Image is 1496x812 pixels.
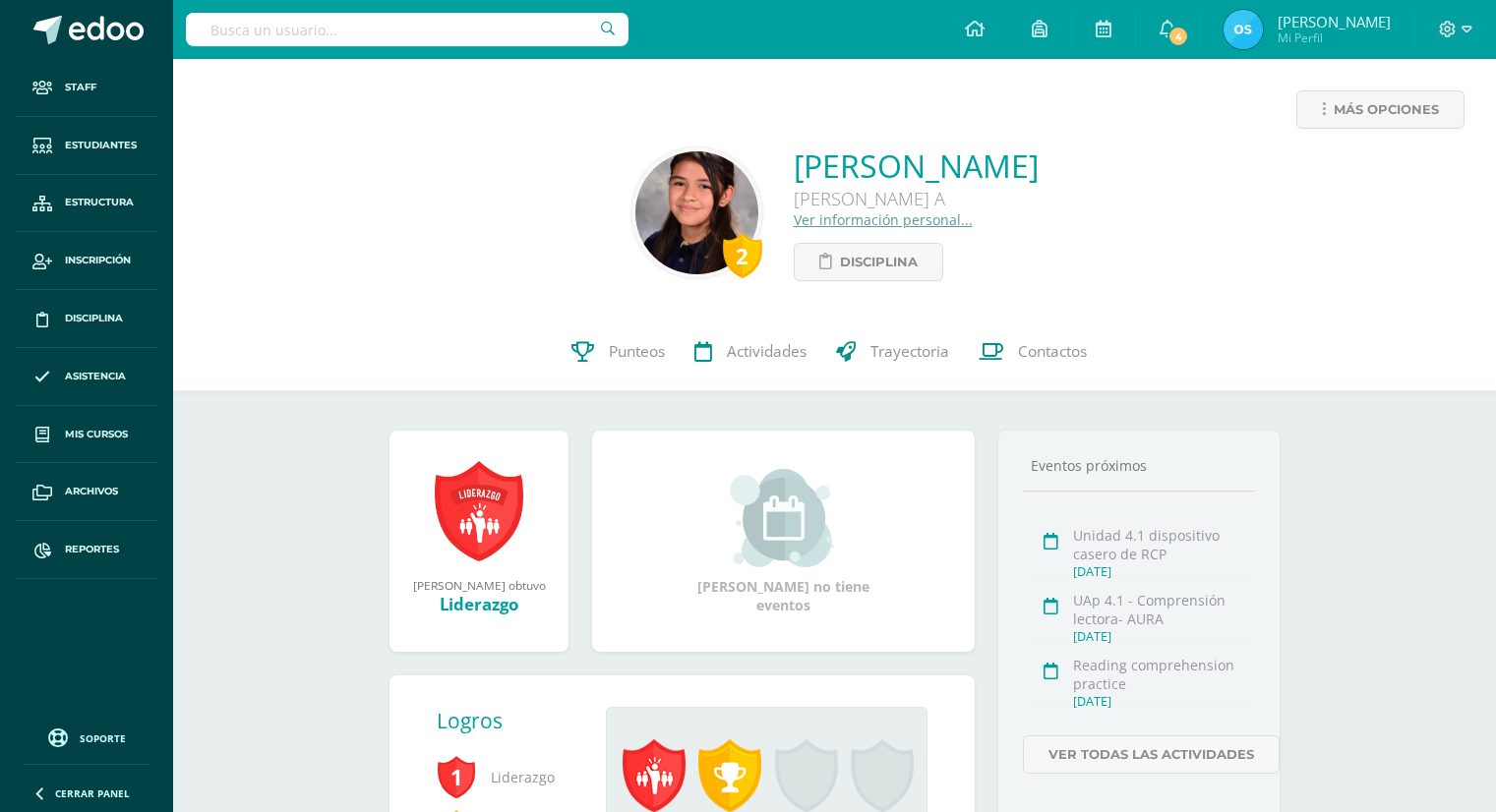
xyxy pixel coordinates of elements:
[16,463,157,521] a: Archivos
[65,253,131,268] span: Inscripción
[65,484,118,499] span: Archivos
[437,707,590,734] div: Logros
[964,313,1102,391] a: Contactos
[1278,12,1391,31] span: [PERSON_NAME]
[65,542,119,557] span: Reportes
[409,577,549,593] div: [PERSON_NAME] obtuvo
[409,593,549,615] div: Liderazgo
[840,244,918,280] span: Disciplina
[1167,26,1189,47] span: 4
[24,724,150,750] a: Soporte
[794,210,973,229] a: Ver información personal...
[794,243,943,281] a: Disciplina
[727,341,807,362] span: Actividades
[437,750,574,804] span: Liderazgo
[65,369,126,384] span: Asistencia
[1073,628,1249,645] div: [DATE]
[437,754,476,799] span: 1
[55,786,130,800] span: Cerrar panel
[186,13,628,46] input: Busca un usuario...
[794,145,1039,187] a: [PERSON_NAME]
[16,348,157,406] a: Asistencia
[16,521,157,579] a: Reportes
[65,138,137,153] span: Estudiantes
[1296,90,1465,129] a: Más opciones
[1278,29,1391,46] span: Mi Perfil
[870,341,949,362] span: Trayectoria
[1073,656,1249,693] div: Reading comprehension practice
[65,427,128,442] span: Mis cursos
[1334,91,1439,128] span: Más opciones
[16,117,157,175] a: Estudiantes
[635,151,758,274] img: 7698c299400187bbeb6911c14f5ee5f2.png
[686,469,882,614] div: [PERSON_NAME] no tiene eventos
[1023,456,1255,475] div: Eventos próximos
[16,406,157,464] a: Mis cursos
[65,80,96,95] span: Staff
[821,313,964,391] a: Trayectoria
[794,187,1039,210] div: [PERSON_NAME] A
[16,290,157,348] a: Disciplina
[680,313,821,391] a: Actividades
[1224,10,1263,49] img: 070b477f6933f8ce66674da800cc5d3f.png
[16,175,157,233] a: Estructura
[65,311,123,326] span: Disciplina
[1073,591,1249,628] div: UAp 4.1 - Comprensión lectora- AURA
[557,313,680,391] a: Punteos
[609,341,665,362] span: Punteos
[723,233,762,278] div: 2
[1023,735,1280,774] a: Ver todas las actividades
[16,59,157,117] a: Staff
[80,731,126,745] span: Soporte
[1073,563,1249,580] div: [DATE]
[1018,341,1087,362] span: Contactos
[16,232,157,290] a: Inscripción
[730,469,837,567] img: event_small.png
[1073,693,1249,710] div: [DATE]
[1073,526,1249,563] div: Unidad 4.1 dispositivo casero de RCP
[65,195,134,210] span: Estructura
